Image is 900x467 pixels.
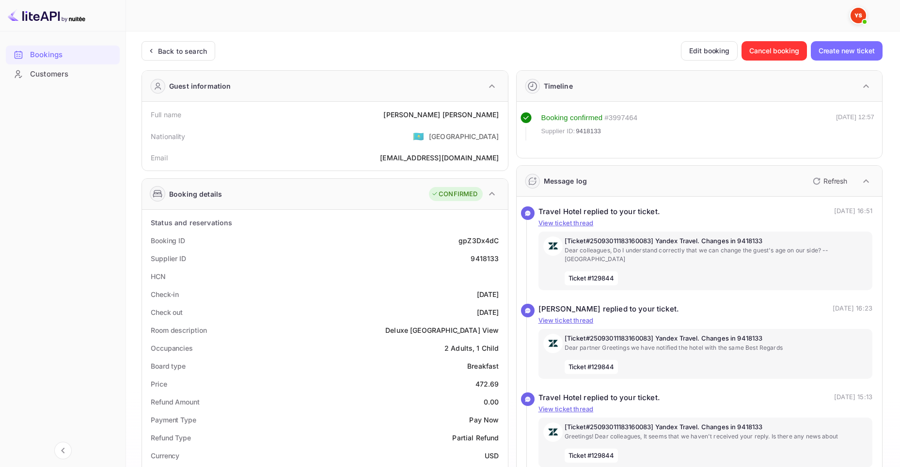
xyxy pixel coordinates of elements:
[30,69,115,80] div: Customers
[444,343,499,353] div: 2 Adults, 1 Child
[151,379,167,389] div: Price
[742,41,807,61] button: Cancel booking
[538,218,873,228] p: View ticket thread
[833,304,872,315] p: [DATE] 16:23
[576,126,601,136] span: 9418133
[538,316,873,326] p: View ticket thread
[544,81,573,91] div: Timeline
[834,392,872,404] p: [DATE] 15:13
[484,397,499,407] div: 0.00
[151,451,179,461] div: Currency
[158,46,207,56] div: Back to search
[467,361,499,371] div: Breakfast
[169,189,222,199] div: Booking details
[565,236,868,246] p: [Ticket#25093011183160083] Yandex Travel. Changes in 9418133
[823,176,847,186] p: Refresh
[544,176,587,186] div: Message log
[151,433,191,443] div: Refund Type
[151,289,179,299] div: Check-in
[565,271,618,286] span: Ticket #129844
[538,304,679,315] div: [PERSON_NAME] replied to your ticket.
[151,397,200,407] div: Refund Amount
[543,334,563,353] img: AwvSTEc2VUhQAAAAAElFTkSuQmCC
[151,415,196,425] div: Payment Type
[565,360,618,374] span: Ticket #129844
[811,41,883,61] button: Create new ticket
[565,449,618,463] span: Ticket #129844
[541,126,575,136] span: Supplier ID:
[385,325,499,335] div: Deluxe [GEOGRAPHIC_DATA] View
[54,442,72,459] button: Collapse navigation
[6,46,120,63] a: Bookings
[431,189,477,199] div: CONFIRMED
[6,65,120,84] div: Customers
[543,422,563,442] img: AwvSTEc2VUhQAAAAAElFTkSuQmCC
[151,325,206,335] div: Room description
[469,415,499,425] div: Pay Now
[541,112,603,124] div: Booking confirmed
[477,307,499,317] div: [DATE]
[485,451,499,461] div: USD
[169,81,231,91] div: Guest information
[429,131,499,141] div: [GEOGRAPHIC_DATA]
[8,8,85,23] img: LiteAPI logo
[458,235,499,246] div: gpZ3Dx4dC
[538,392,660,404] div: Travel Hotel replied to your ticket.
[6,65,120,83] a: Customers
[538,405,873,414] p: View ticket thread
[538,206,660,218] div: Travel Hotel replied to your ticket.
[151,253,186,264] div: Supplier ID
[151,109,181,120] div: Full name
[565,343,868,352] p: Dear partner Greetings we have notified the hotel with the same Best Regards
[565,422,868,432] p: [Ticket#25093011183160083] Yandex Travel. Changes in 9418133
[452,433,499,443] div: Partial Refund
[151,131,186,141] div: Nationality
[477,289,499,299] div: [DATE]
[151,361,186,371] div: Board type
[836,112,874,140] div: [DATE] 12:57
[565,246,868,264] p: Dear colleagues, Do I understand correctly that we can change the guest's age on our side? -- [GE...
[380,153,499,163] div: [EMAIL_ADDRESS][DOMAIN_NAME]
[475,379,499,389] div: 472.69
[565,334,868,343] p: [Ticket#25093011183160083] Yandex Travel. Changes in 9418133
[151,235,185,246] div: Booking ID
[471,253,499,264] div: 9418133
[151,343,193,353] div: Occupancies
[834,206,872,218] p: [DATE] 16:51
[681,41,738,61] button: Edit booking
[151,271,166,281] div: HCN
[30,49,115,61] div: Bookings
[413,127,424,145] span: United States
[543,236,563,256] img: AwvSTEc2VUhQAAAAAElFTkSuQmCC
[151,218,232,228] div: Status and reservations
[851,8,866,23] img: Yandex Support
[604,112,637,124] div: # 3997464
[807,173,851,189] button: Refresh
[565,432,868,441] p: Greetings! Dear colleagues, It seems that we haven't received your reply. Is there any news about
[151,307,183,317] div: Check out
[383,109,499,120] div: [PERSON_NAME] [PERSON_NAME]
[151,153,168,163] div: Email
